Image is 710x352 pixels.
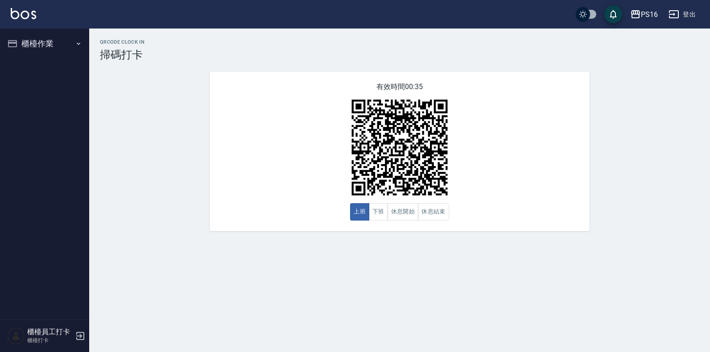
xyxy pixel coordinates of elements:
button: 休息結束 [418,203,449,221]
div: PS16 [641,9,658,20]
h5: 櫃檯員工打卡 [27,327,73,336]
button: 下班 [369,203,388,221]
button: save [604,5,622,23]
button: 休息開始 [388,203,419,221]
h3: 掃碼打卡 [100,49,699,61]
button: 櫃檯作業 [4,32,86,55]
h2: QRcode Clock In [100,39,699,45]
p: 櫃檯打卡 [27,336,73,344]
button: PS16 [627,5,661,24]
img: Person [7,327,25,345]
button: 上班 [350,203,369,221]
img: Logo [11,8,36,19]
div: 有效時間 00:35 [210,72,590,231]
button: 登出 [665,6,699,23]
